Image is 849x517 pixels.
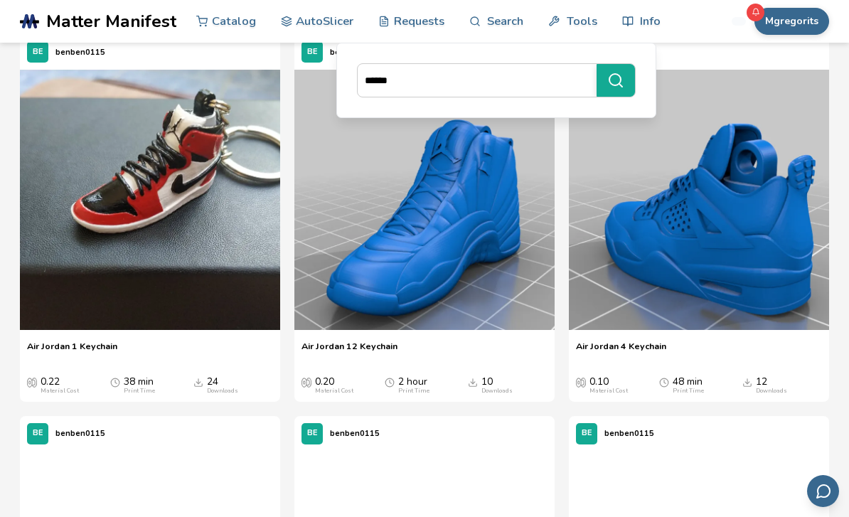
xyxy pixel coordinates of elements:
[481,388,513,395] div: Downloads
[207,388,238,395] div: Downloads
[754,8,829,35] button: Mgregorits
[27,341,117,362] a: Air Jordan 1 Keychain
[33,48,43,57] span: BE
[385,376,395,388] span: Average Print Time
[659,376,669,388] span: Average Print Time
[124,388,155,395] div: Print Time
[193,376,203,388] span: Downloads
[742,376,752,388] span: Downloads
[41,376,79,395] div: 0.22
[589,376,628,395] div: 0.10
[33,429,43,438] span: BE
[315,388,353,395] div: Material Cost
[673,388,704,395] div: Print Time
[582,429,592,438] span: BE
[481,376,513,395] div: 10
[27,376,37,388] span: Average Cost
[124,376,155,395] div: 38 min
[55,426,105,441] p: benben0115
[307,48,318,57] span: BE
[756,376,787,395] div: 12
[207,376,238,395] div: 24
[301,341,397,362] a: Air Jordan 12 Keychain
[41,388,79,395] div: Material Cost
[398,376,429,395] div: 2 hour
[673,376,704,395] div: 48 min
[398,388,429,395] div: Print Time
[807,475,839,507] button: Send feedback via email
[46,11,176,31] span: Matter Manifest
[589,388,628,395] div: Material Cost
[330,45,380,60] p: benben0115
[55,45,105,60] p: benben0115
[756,388,787,395] div: Downloads
[576,341,666,362] a: Air Jordan 4 Keychain
[110,376,120,388] span: Average Print Time
[576,376,586,388] span: Average Cost
[315,376,353,395] div: 0.20
[468,376,478,388] span: Downloads
[604,426,654,441] p: benben0115
[330,426,380,441] p: benben0115
[301,376,311,388] span: Average Cost
[307,429,318,438] span: BE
